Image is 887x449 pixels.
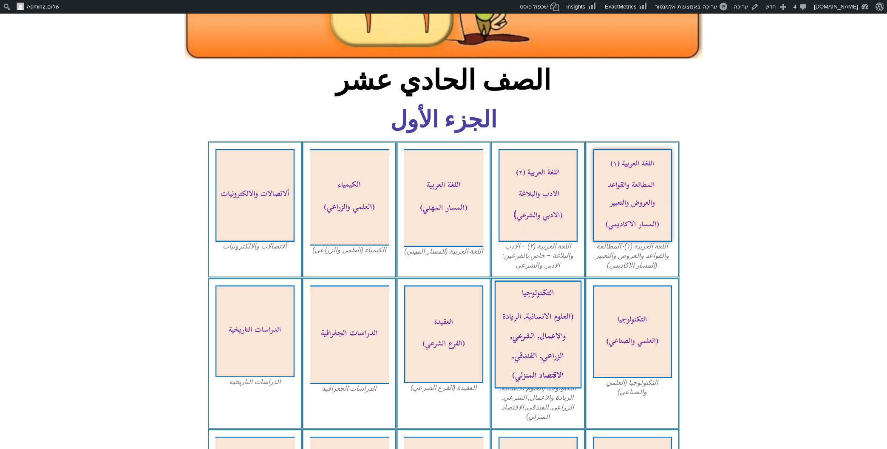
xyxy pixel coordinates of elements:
[605,3,636,10] span: ExactMetrics
[499,242,578,270] figcaption: اللغة العربية (٢) – الادب والبلاغة – خاص بالفرعين: الادبي والشرعي
[404,149,483,247] img: Arabic11-Vocationa-cover
[303,64,584,97] h2: الصف الحادي عشر
[310,384,389,393] figcaption: الدراسات الجغرافية
[593,378,672,397] figcaption: التكنولوجيا (العلمي والصناعي)
[215,377,295,387] figcaption: الدراسات التاريخية
[566,3,585,10] span: Insights
[310,246,389,255] figcaption: الكيمياء (العلمي والزراعي)
[499,384,578,422] figcaption: التكنولوجيا (العلوم الانسانية, الريادة والاعمال, الشرعي, الزراعي, الفندقي, الاقتصاد المنزلي)
[310,149,389,246] img: Chemistry-11A-cover
[404,247,483,256] figcaption: اللغة العربية (المسار المهني)
[593,242,672,270] figcaption: اللغة العربية (١)- المطالعة والقواعد والعروض والتعبير (المسار الاكاديمي)
[655,3,717,10] span: עריכה באמצעות אלמנטור
[303,108,584,131] h6: الجزء الأول
[404,383,483,393] figcaption: العقيدة (الفرع الشرعي)
[310,285,389,384] img: Geography11-cover
[215,242,295,251] figcaption: ألاتصالات والالكترونيات
[27,3,45,10] span: Admin2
